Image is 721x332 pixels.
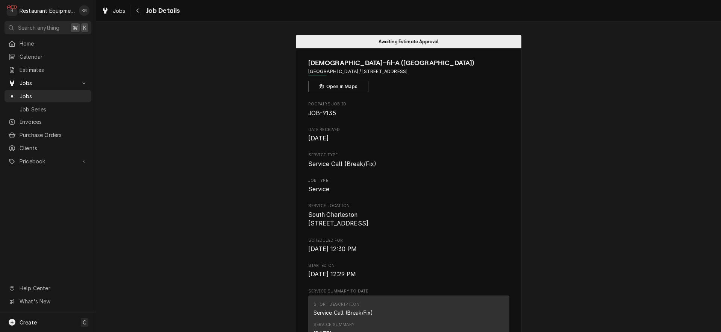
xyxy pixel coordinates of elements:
span: Started On [308,263,509,269]
span: Jobs [20,79,76,87]
span: Service Location [308,203,509,209]
div: Client Information [308,58,509,92]
span: Estimates [20,66,88,74]
span: Scheduled For [308,238,509,244]
span: Job Type [308,185,509,194]
span: K [83,24,86,32]
span: Invoices [20,118,88,126]
a: Job Series [5,103,91,116]
div: Roopairs Job ID [308,101,509,117]
span: Jobs [20,92,88,100]
span: [DATE] 12:30 PM [308,245,357,253]
span: Clients [20,144,88,152]
button: Search anything⌘K [5,21,91,34]
div: KR [79,5,89,16]
a: Go to Help Center [5,282,91,294]
span: Service Type [308,152,509,158]
span: Roopairs Job ID [308,109,509,118]
div: Restaurant Equipment Diagnostics's Avatar [7,5,17,16]
a: Jobs [5,90,91,102]
div: Kelli Robinette's Avatar [79,5,89,16]
div: Service Summary [314,322,354,328]
a: Invoices [5,116,91,128]
div: Service Call (Break/Fix) [314,309,373,317]
span: ⌘ [73,24,78,32]
span: Job Details [144,6,180,16]
span: Awaiting Estimate Approval [379,39,438,44]
div: Service Type [308,152,509,168]
span: Home [20,40,88,47]
div: Date Received [308,127,509,143]
div: Restaurant Equipment Diagnostics [20,7,75,15]
button: Navigate back [132,5,144,17]
span: Purchase Orders [20,131,88,139]
div: Job Type [308,178,509,194]
a: Go to Pricebook [5,155,91,168]
a: Jobs [98,5,129,17]
a: Go to Jobs [5,77,91,89]
div: Service Location [308,203,509,228]
span: Service Summary To Date [308,288,509,294]
span: C [83,318,86,326]
span: Calendar [20,53,88,61]
span: [DATE] 12:29 PM [308,271,356,278]
span: What's New [20,297,87,305]
div: Short Description [314,302,360,308]
span: Job Series [20,105,88,113]
span: Jobs [113,7,126,15]
button: Open in Maps [308,81,368,92]
span: [DATE] [308,135,329,142]
a: Go to What's New [5,295,91,308]
a: Home [5,37,91,50]
div: Status [296,35,521,48]
a: Purchase Orders [5,129,91,141]
span: Service Type [308,160,509,169]
span: Create [20,319,37,326]
div: Started On [308,263,509,279]
span: Search anything [18,24,59,32]
span: Address [308,68,509,75]
a: Calendar [5,50,91,63]
div: Scheduled For [308,238,509,254]
span: Service Call (Break/Fix) [308,160,377,168]
span: South Charleston [STREET_ADDRESS] [308,211,369,227]
span: Date Received [308,127,509,133]
span: Date Received [308,134,509,143]
span: Scheduled For [308,245,509,254]
span: Started On [308,270,509,279]
span: Help Center [20,284,87,292]
span: JOB-9135 [308,110,336,117]
a: Clients [5,142,91,154]
span: Pricebook [20,157,76,165]
span: Job Type [308,178,509,184]
span: Roopairs Job ID [308,101,509,107]
a: Estimates [5,64,91,76]
span: Name [308,58,509,68]
div: R [7,5,17,16]
span: Service Location [308,210,509,228]
span: Service [308,186,330,193]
